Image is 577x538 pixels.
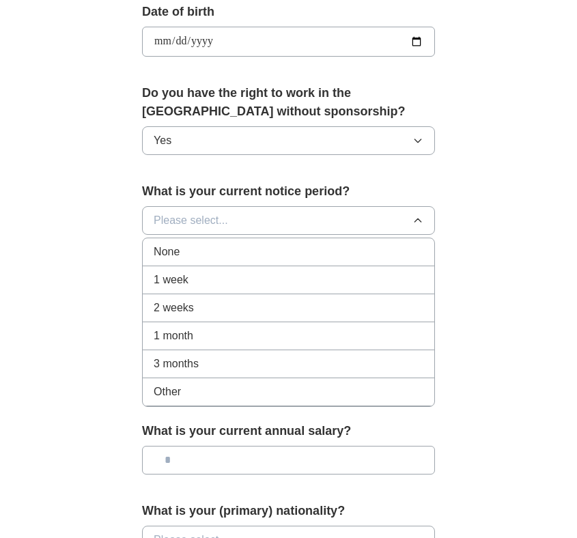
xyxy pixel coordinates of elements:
label: What is your current notice period? [142,182,435,201]
label: What is your current annual salary? [142,422,435,440]
button: Please select... [142,206,435,235]
span: Please select... [154,212,228,229]
label: Date of birth [142,3,435,21]
span: None [154,244,180,260]
span: Yes [154,132,171,149]
span: 3 months [154,356,199,372]
span: 1 week [154,272,188,288]
span: 2 weeks [154,300,194,316]
label: What is your (primary) nationality? [142,502,435,520]
span: 1 month [154,328,193,344]
button: Yes [142,126,435,155]
label: Do you have the right to work in the [GEOGRAPHIC_DATA] without sponsorship? [142,84,435,121]
span: Other [154,384,181,400]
